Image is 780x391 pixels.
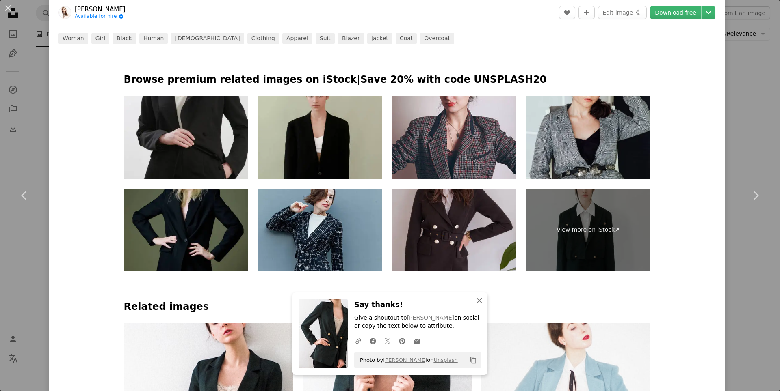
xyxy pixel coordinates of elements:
a: [PERSON_NAME] [75,5,126,13]
a: overcoat [420,33,454,44]
a: [DEMOGRAPHIC_DATA] [171,33,244,44]
button: Choose download size [702,6,715,19]
a: blazer [338,33,364,44]
a: View more on iStock↗ [526,189,650,271]
img: Awesome stylish brunette model. [392,189,516,271]
a: Share on Facebook [366,333,380,349]
a: apparel [282,33,312,44]
a: Next [731,157,780,234]
img: Cool banner for a costume store. Blonde lady holds both hands on her waist posing on a green back... [124,189,248,271]
button: Copy to clipboard [466,353,480,367]
a: Share on Pinterest [395,333,409,349]
img: Go to Laura Chouette's profile [58,6,71,19]
a: woman [58,33,88,44]
a: human [139,33,168,44]
a: clothing [247,33,279,44]
img: Vintage fashion portrait [392,96,516,179]
span: Photo by on [356,354,458,367]
a: Share on Twitter [380,333,395,349]
h3: Say thanks! [354,299,481,311]
button: Like [559,6,575,19]
h4: Related images [124,301,650,314]
a: [PERSON_NAME] [383,357,427,363]
a: jacket [367,33,392,44]
img: Beautiful woman of 40 years old in business suit on gray background [258,189,382,271]
a: suit [316,33,335,44]
button: Add to Collection [578,6,595,19]
img: Young blond woman in white crop top and black blazer on khaki green background Fashion model stud... [258,96,382,179]
p: Give a shoutout to on social or copy the text below to attribute. [354,314,481,330]
a: girl [91,33,109,44]
a: Share over email [409,333,424,349]
a: Download free [650,6,701,19]
a: Unsplash [433,357,457,363]
img: Female model wearing black tailored blazer and short pants. Studio shot. [124,96,248,179]
a: [PERSON_NAME] [407,314,454,321]
p: Browse premium related images on iStock | Save 20% with code UNSPLASH20 [124,73,650,86]
button: Edit image [598,6,647,19]
a: black [113,33,136,44]
a: Available for hire [75,13,126,20]
a: coat [396,33,417,44]
img: Portrait of a beautiful fashionable brunette woman in business style [526,96,650,179]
